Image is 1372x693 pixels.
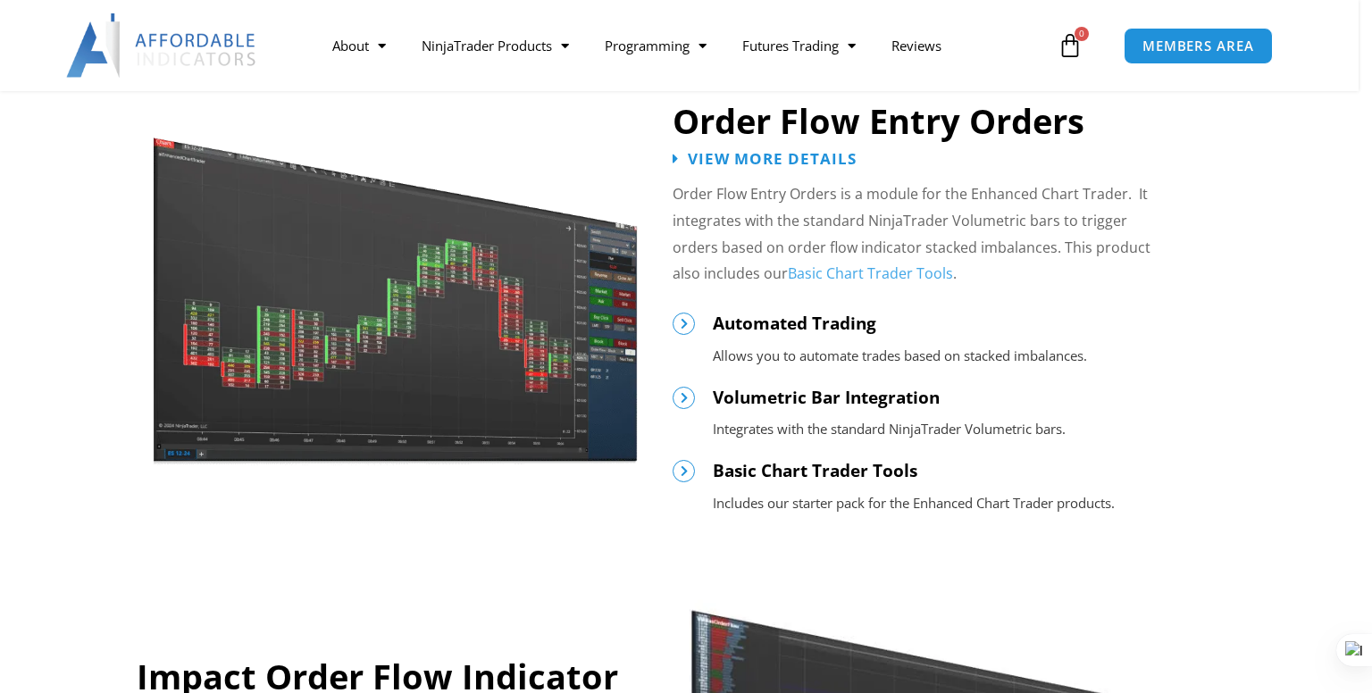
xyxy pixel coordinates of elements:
a: NinjaTrader Products [404,25,587,66]
span: Volumetric Bar Integration [713,386,940,409]
p: Order Flow Entry Orders is a module for the Enhanced Chart Trader. It integrates with the standar... [673,181,1168,288]
a: View More Details [673,151,857,166]
span: Basic Chart Trader Tools [713,459,917,482]
span: MEMBERS AREA [1142,39,1254,53]
img: Orderflow11 | Affordable Indicators – NinjaTrader [152,134,639,468]
span: 0 [1075,27,1089,41]
nav: Menu [314,25,1053,66]
span: Automated Trading [713,312,876,335]
h2: Order Flow Entry Orders [673,99,1235,143]
a: Futures Trading [724,25,874,66]
img: LogoAI | Affordable Indicators – NinjaTrader [66,13,258,78]
span: View More Details [688,151,857,166]
p: Includes our starter pack for the Enhanced Chart Trader products. [713,491,1235,516]
a: MEMBERS AREA [1124,28,1273,64]
a: Programming [587,25,724,66]
a: 0 [1031,20,1109,71]
a: Reviews [874,25,959,66]
p: Integrates with the standard NinjaTrader Volumetric bars. [713,417,1235,442]
p: Allows you to automate trades based on stacked imbalances. [713,344,1235,369]
a: Basic Chart Trader Tools [788,263,953,283]
a: About [314,25,404,66]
